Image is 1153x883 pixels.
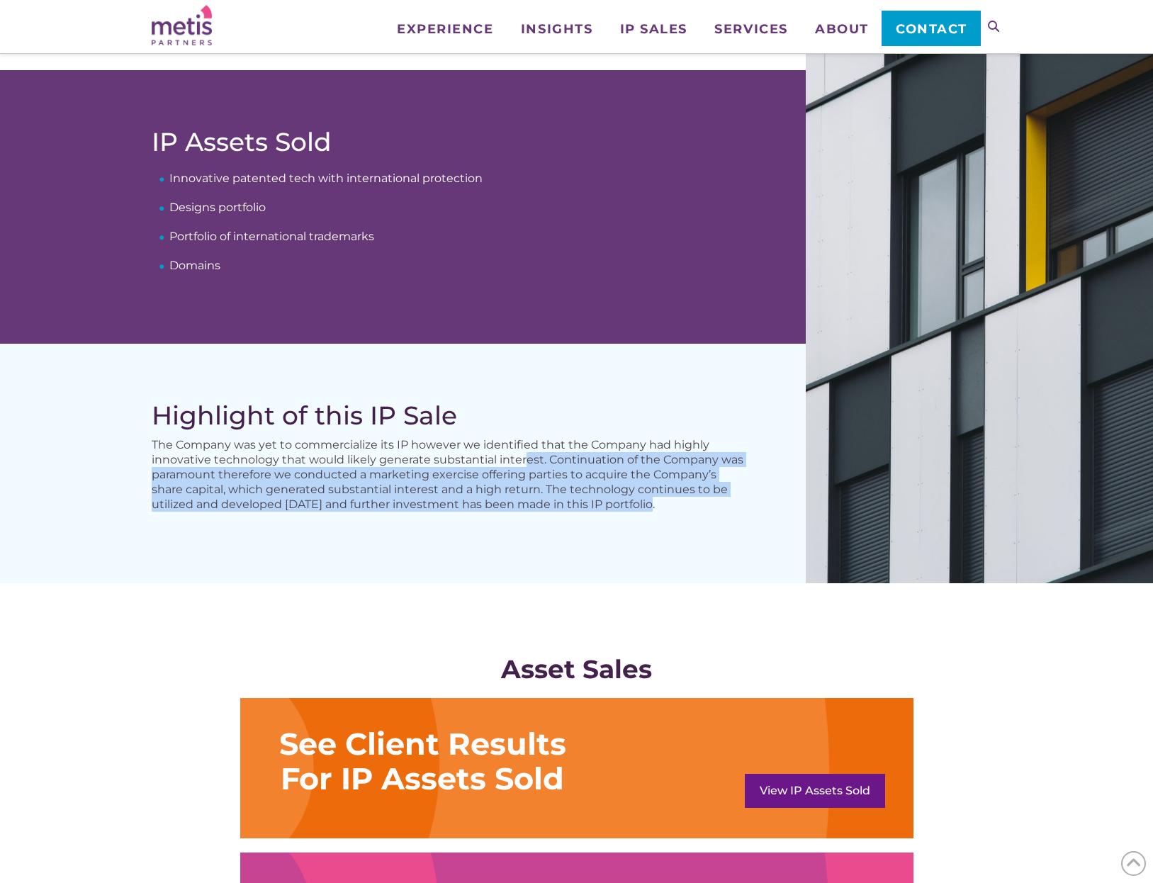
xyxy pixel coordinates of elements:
[896,23,967,35] span: Contact
[815,23,869,35] span: About
[152,437,750,512] p: The Company was yet to commercialize its IP however we identified that the Company had highly inn...
[169,171,750,186] li: Innovative patented tech with international protection
[169,200,750,215] li: Designs portfolio
[169,258,750,273] li: Domains
[397,23,493,35] span: Experience
[152,5,212,45] img: Metis Partners
[620,23,687,35] span: IP Sales
[745,774,885,808] a: View IP Assets Sold
[521,23,592,35] span: Insights
[240,654,913,684] div: Asset Sales
[269,726,577,796] div: See Client Results For IP Assets Sold
[882,11,980,46] a: Contact
[169,229,750,244] li: Portfolio of international trademarks
[152,400,750,430] h2: Highlight of this IP Sale
[152,127,750,157] h2: IP Assets Sold
[1121,851,1146,876] span: Back to Top
[714,23,787,35] span: Services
